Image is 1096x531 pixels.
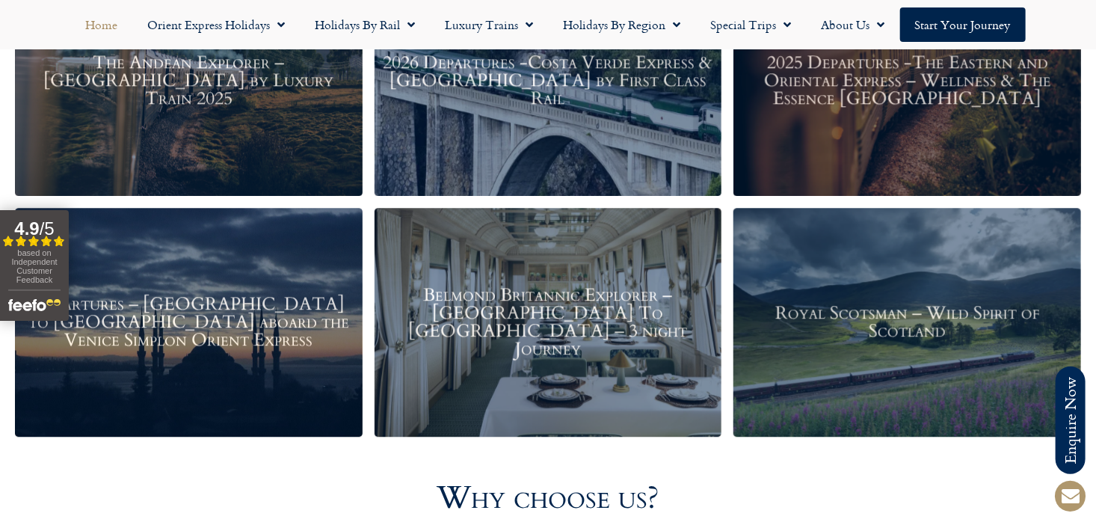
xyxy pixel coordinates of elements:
a: Holidays by Rail [301,7,431,42]
h3: The Andean Explorer – [GEOGRAPHIC_DATA] by Luxury Train 2025 [22,55,355,108]
a: Luxury Trains [431,7,549,42]
h3: 2026 Departures -Costa Verde Express & [GEOGRAPHIC_DATA] by First Class Rail [382,55,715,108]
h3: Belmond Britannic Explorer – [GEOGRAPHIC_DATA] To [GEOGRAPHIC_DATA] – 3 night Journey [382,286,715,358]
nav: Menu [7,7,1089,42]
a: Belmond Britannic Explorer – [GEOGRAPHIC_DATA] To [GEOGRAPHIC_DATA] – 3 night Journey [375,208,722,438]
h3: 2025 Departures -The Eastern and Oriental Express – Wellness & The Essence [GEOGRAPHIC_DATA] [741,55,1074,108]
a: Holidays by Region [549,7,696,42]
a: Start your Journey [900,7,1026,42]
a: About Us [807,7,900,42]
a: Departures – [GEOGRAPHIC_DATA] to [GEOGRAPHIC_DATA] aboard the Venice Simplon Orient Express [15,208,363,438]
h3: Departures – [GEOGRAPHIC_DATA] to [GEOGRAPHIC_DATA] aboard the Venice Simplon Orient Express [22,295,355,349]
a: Orient Express Holidays [133,7,301,42]
a: Special Trips [696,7,807,42]
a: Home [71,7,133,42]
a: Royal Scotsman – Wild Spirit of Scotland [733,208,1081,438]
h2: Why choose us? [167,482,929,514]
h3: Royal Scotsman – Wild Spirit of Scotland [741,304,1074,340]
